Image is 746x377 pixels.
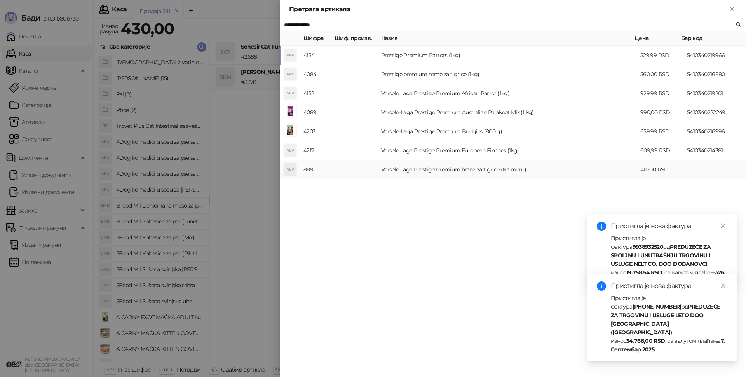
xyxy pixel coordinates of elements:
th: Шифра [300,31,331,46]
strong: 26. Септембар 2025. [611,269,725,284]
td: Versele Laga Prestige Premium hrana za tigrice (Na meru) [378,160,637,179]
a: Close [719,281,727,290]
a: Close [719,222,727,230]
td: 889 [300,160,331,179]
td: 5410340222249 [684,103,746,122]
div: Претрага артикала [289,5,727,14]
td: 4134 [300,46,331,65]
td: 929,99 RSD [637,84,684,103]
div: Пристигла је фактура од , износ , са валутом плаћања [611,294,727,354]
div: Пристигла је нова фактура [611,281,727,291]
td: Prestige premium seme za tigrice (1kg) [378,65,637,84]
td: 4152 [300,84,331,103]
strong: PREDUZEĆE ZA SPOLJNU I UNUTRAŠNJU TRGOVINU I USLUGE NELT CO. DOO DOBANOVCI [611,243,711,267]
td: Versele-Laga Prestige Premium Budgies (800 g) [378,122,637,141]
td: 5410340219201 [684,84,746,103]
strong: 34.768,00 RSD [626,337,665,344]
strong: [PHONE_NUMBER] [633,303,682,310]
span: close [720,283,726,288]
span: info-circle [597,222,606,231]
div: PPP [284,49,296,61]
td: Versele Laga Prestige Premium European Finches (1kg) [378,141,637,160]
td: 5410340216996 [684,122,746,141]
strong: 19.758,54 RSD [626,269,662,276]
button: Close [727,5,737,14]
td: 4089 [300,103,331,122]
td: Prestige Premium Parrots (1kg) [378,46,637,65]
strong: 9938932520 [633,243,664,250]
td: 4084 [300,65,331,84]
div: VLP [284,144,296,157]
th: Цена [631,31,678,46]
div: VLP [284,163,296,176]
div: VLP [284,87,296,99]
div: PPS [284,68,296,80]
td: 5410340219966 [684,46,746,65]
td: Versele-Laga Prestige Premium Australian Parakeet Mix (1 kg) [378,103,637,122]
div: Пристигла је нова фактура [611,222,727,231]
th: Бар код [678,31,740,46]
td: 560,00 RSD [637,65,684,84]
strong: PREDUZEĆE ZA TRGOVINU I USLUGE LETO DOO [GEOGRAPHIC_DATA] ([GEOGRAPHIC_DATA]) [611,303,720,336]
span: info-circle [597,281,606,291]
td: 990,00 RSD [637,103,684,122]
span: close [720,223,726,229]
td: 4203 [300,122,331,141]
td: 4217 [300,141,331,160]
td: 5410340216880 [684,65,746,84]
div: Пристигла је фактура од , износ , са валутом плаћања [611,234,727,285]
td: 410,00 RSD [637,160,684,179]
td: Versele Laga Prestige Premium African Parrot (1kg) [378,84,637,103]
td: 609,99 RSD [637,141,684,160]
td: 529,99 RSD [637,46,684,65]
td: 659,99 RSD [637,122,684,141]
th: Назив [378,31,631,46]
td: 5410340214381 [684,141,746,160]
th: Шиф. произв. [331,31,378,46]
